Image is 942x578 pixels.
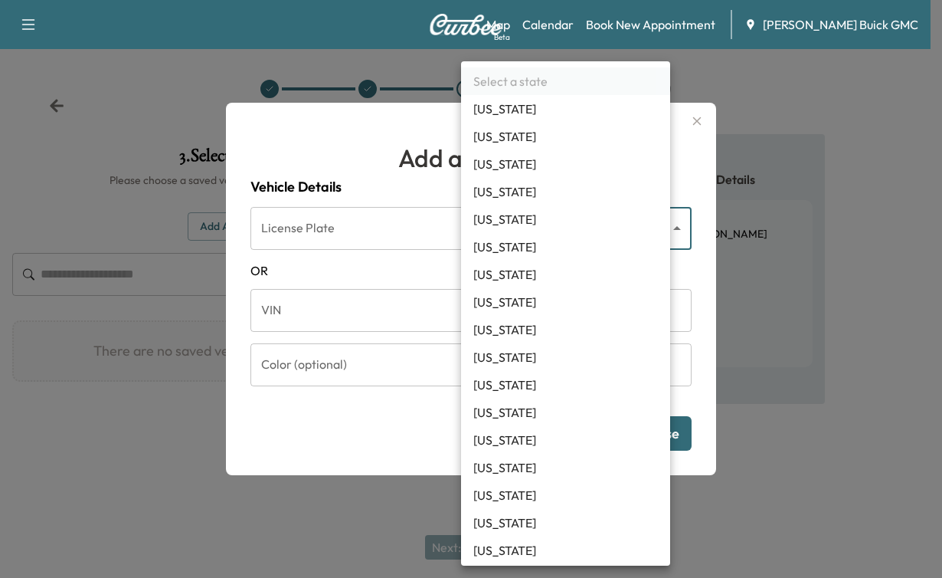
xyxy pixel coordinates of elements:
[461,399,670,426] li: [US_STATE]
[461,261,670,288] li: [US_STATE]
[461,316,670,343] li: [US_STATE]
[461,537,670,564] li: [US_STATE]
[461,205,670,233] li: [US_STATE]
[461,150,670,178] li: [US_STATE]
[461,371,670,399] li: [US_STATE]
[461,426,670,454] li: [US_STATE]
[461,233,670,261] li: [US_STATE]
[461,95,670,123] li: [US_STATE]
[461,509,670,537] li: [US_STATE]
[461,288,670,316] li: [US_STATE]
[461,178,670,205] li: [US_STATE]
[461,481,670,509] li: [US_STATE]
[461,123,670,150] li: [US_STATE]
[461,343,670,371] li: [US_STATE]
[461,454,670,481] li: [US_STATE]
